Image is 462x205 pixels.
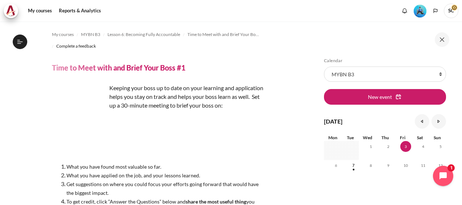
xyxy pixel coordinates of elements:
[418,160,429,171] span: 11
[81,31,100,38] span: MYBN B3
[347,135,354,140] span: Tue
[331,179,341,190] span: 13
[399,5,410,16] div: Show notification window with no new notifications
[56,43,96,49] span: Complete a feedback
[52,30,74,39] a: My courses
[187,30,260,39] a: Time to Meet with and Brief Your Boss #1
[66,164,161,170] span: What you have found most valuable so far.
[4,4,22,18] a: Architeck Architeck
[411,4,429,17] a: Level #3
[417,135,423,140] span: Sat
[6,5,16,16] img: Architeck
[414,5,426,17] img: Level #3
[108,31,180,38] span: Lesson 6: Becoming Fully Accountable
[348,179,359,190] span: 14
[25,4,54,18] a: My courses
[434,135,441,140] span: Sun
[324,89,446,104] button: New event
[383,141,394,152] span: 2
[108,30,180,39] a: Lesson 6: Becoming Fully Accountable
[368,93,392,101] span: New event
[394,141,411,160] td: Today
[324,117,343,126] h4: [DATE]
[381,135,389,140] span: Thu
[348,163,359,168] a: Tuesday, 7 October events
[363,135,372,140] span: Wed
[56,4,104,18] a: Reports & Analytics
[400,135,405,140] span: Fri
[435,141,446,152] span: 5
[365,179,376,190] span: 15
[444,4,458,18] span: SC
[400,179,411,190] span: 17
[52,29,263,52] nav: Navigation bar
[435,160,446,171] span: 12
[418,141,429,152] span: 4
[348,160,359,171] span: 7
[52,63,186,72] h4: Time to Meet with and Brief Your Boss #1
[328,135,337,140] span: Mon
[81,30,100,39] a: MYBN B3
[383,160,394,171] span: 9
[365,160,376,171] span: 8
[52,31,74,38] span: My courses
[430,5,441,16] button: Languages
[383,179,394,190] span: 16
[418,179,429,190] span: 18
[52,84,106,138] img: def
[400,160,411,171] span: 10
[187,31,260,38] span: Time to Meet with and Brief Your Boss #1
[400,141,411,152] span: 3
[414,4,426,17] div: Level #3
[66,172,200,178] span: What you have applied on the job, and your lessons learned.
[324,58,446,64] h5: Calendar
[331,160,341,171] span: 6
[444,4,458,18] a: User menu
[186,198,246,205] strong: share the most useful thing
[66,181,259,196] span: Get suggestions on where you could focus your efforts going forward that would have the biggest i...
[365,141,376,152] span: 1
